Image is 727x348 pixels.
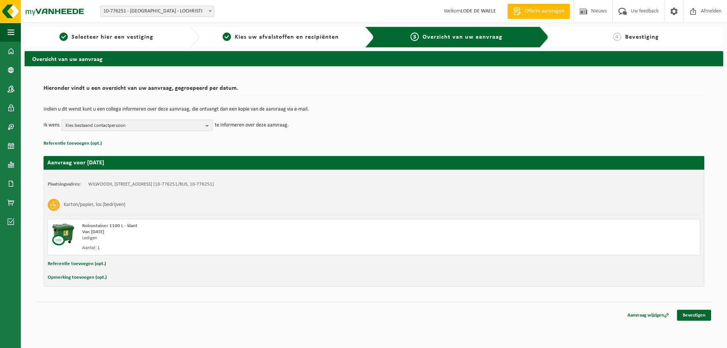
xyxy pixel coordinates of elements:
a: 1Selecteer hier een vestiging [28,33,184,42]
span: 10-776251 - WILWOODII - LOCHRISTI [100,6,214,17]
span: 4 [613,33,621,41]
p: te informeren over deze aanvraag. [215,120,289,131]
span: Bevestiging [625,34,659,40]
button: Referentie toevoegen (opt.) [44,139,102,148]
p: Ik wens [44,120,59,131]
img: WB-1100-CU.png [52,223,75,246]
h2: Overzicht van uw aanvraag [25,51,723,66]
strong: Van [DATE] [82,229,104,234]
button: Kies bestaand contactpersoon [61,120,213,131]
strong: Aanvraag voor [DATE] [47,160,104,166]
h2: Hieronder vindt u een overzicht van uw aanvraag, gegroepeerd per datum. [44,85,704,95]
a: Bevestigen [677,310,711,321]
td: WILWOODII, [STREET_ADDRESS] (10-776251/BUS, 10-776251) [88,181,214,187]
span: 2 [223,33,231,41]
span: Kies uw afvalstoffen en recipiënten [235,34,339,40]
strong: LODE DE WAELE [461,8,496,14]
span: Overzicht van uw aanvraag [423,34,502,40]
span: Offerte aanvragen [523,8,566,15]
a: 2Kies uw afvalstoffen en recipiënten [203,33,359,42]
h3: Karton/papier, los (bedrijven) [64,199,125,211]
span: Rolcontainer 1100 L - klant [82,223,137,228]
div: Ledigen [82,235,404,241]
span: 1 [59,33,68,41]
button: Referentie toevoegen (opt.) [48,259,106,269]
a: Offerte aanvragen [507,4,570,19]
a: Aanvraag wijzigen [622,310,675,321]
span: Selecteer hier een vestiging [72,34,153,40]
strong: Plaatsingsadres: [48,182,81,187]
div: Aantal: 1 [82,245,404,251]
span: Kies bestaand contactpersoon [66,120,203,131]
span: 3 [410,33,419,41]
button: Opmerking toevoegen (opt.) [48,273,107,282]
p: Indien u dit wenst kunt u een collega informeren over deze aanvraag, die ontvangt dan een kopie v... [44,107,704,112]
